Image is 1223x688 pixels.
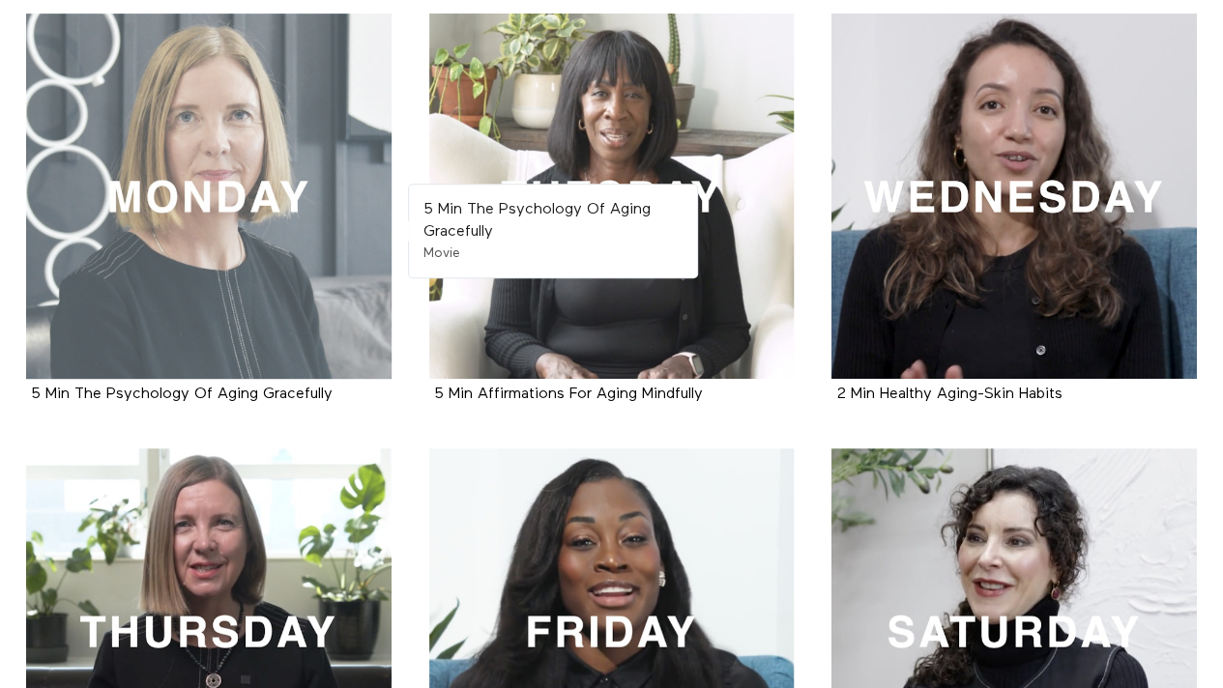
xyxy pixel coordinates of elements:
span: Movie [423,246,460,260]
a: 5 Min Affirmations For Aging Mindfully [434,387,703,401]
a: 5 Min The Psychology Of Aging Gracefully [26,14,392,379]
strong: 2 Min Healthy Aging-Skin Habits [836,387,1062,402]
strong: 5 Min The Psychology Of Aging Gracefully [31,387,333,402]
a: 2 Min Healthy Aging-Skin Habits [831,14,1197,379]
a: 5 Min The Psychology Of Aging Gracefully [31,387,333,401]
a: 5 Min Affirmations For Aging Mindfully [429,14,795,379]
strong: 5 Min The Psychology Of Aging Gracefully [423,202,651,240]
a: 2 Min Healthy Aging-Skin Habits [836,387,1062,401]
strong: 5 Min Affirmations For Aging Mindfully [434,387,703,402]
